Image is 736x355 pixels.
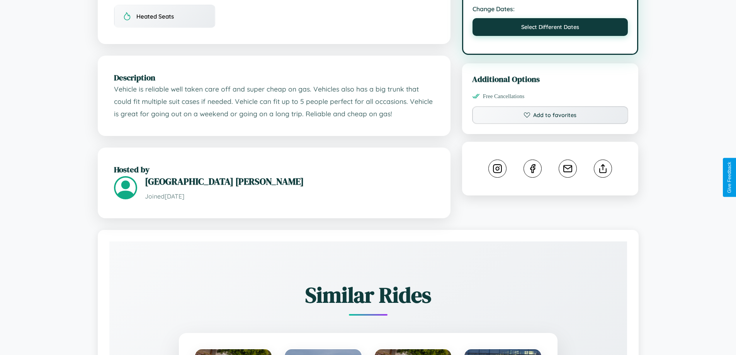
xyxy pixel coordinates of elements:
h2: Hosted by [114,164,434,175]
button: Add to favorites [472,106,629,124]
h3: Additional Options [472,73,629,85]
span: Free Cancellations [483,93,525,100]
strong: Change Dates: [473,5,628,13]
div: Give Feedback [727,162,732,193]
h2: Similar Rides [136,280,600,310]
span: Heated Seats [136,13,174,20]
button: Select Different Dates [473,18,628,36]
h2: Description [114,72,434,83]
p: Vehicle is reliable well taken care off and super cheap on gas. Vehicles also has a big trunk tha... [114,83,434,120]
p: Joined [DATE] [145,191,434,202]
h3: [GEOGRAPHIC_DATA] [PERSON_NAME] [145,175,434,188]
